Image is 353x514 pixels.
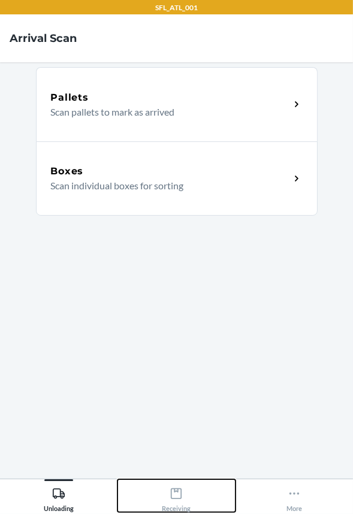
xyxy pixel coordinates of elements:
[162,482,191,512] div: Receiving
[117,479,235,512] button: Receiving
[155,2,198,13] p: SFL_ATL_001
[36,67,318,141] a: PalletsScan pallets to mark as arrived
[44,482,74,512] div: Unloading
[51,179,280,193] p: Scan individual boxes for sorting
[51,105,280,119] p: Scan pallets to mark as arrived
[286,482,302,512] div: More
[51,164,84,179] h5: Boxes
[10,31,77,46] h4: Arrival Scan
[236,479,353,512] button: More
[51,90,89,105] h5: Pallets
[36,141,318,216] a: BoxesScan individual boxes for sorting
